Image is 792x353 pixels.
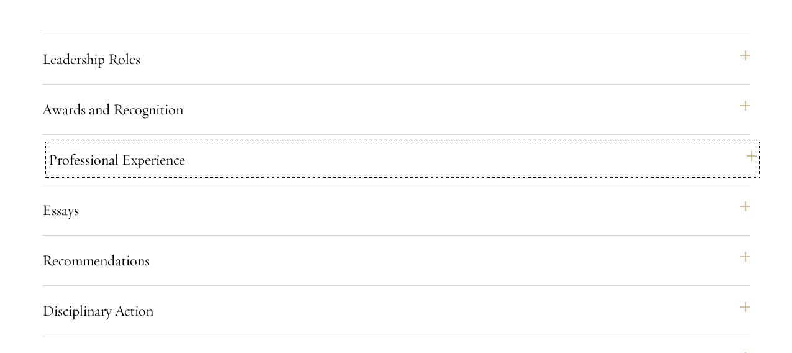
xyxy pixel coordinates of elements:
button: Professional Experience [48,145,757,175]
button: Essays [42,195,750,225]
button: Disciplinary Action [42,296,750,326]
button: Leadership Roles [42,44,750,74]
button: Recommendations [42,245,750,275]
button: Awards and Recognition [42,94,750,124]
